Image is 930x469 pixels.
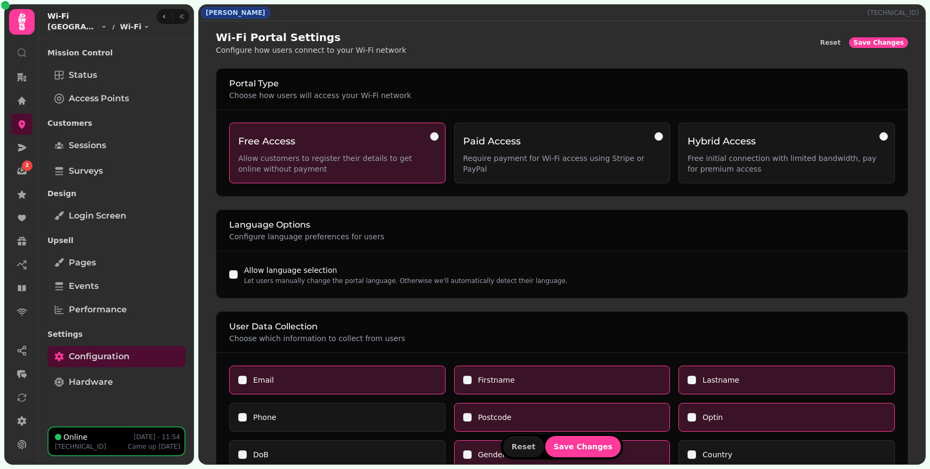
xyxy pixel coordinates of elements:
p: Online [63,432,87,442]
h2: User Data Collection [229,320,895,333]
button: Save Changes [545,436,621,457]
label: Postcode [478,412,512,423]
p: Free initial connection with limited bandwidth, pay for premium access [688,153,886,174]
button: Reset [503,436,544,457]
p: Choose how users will access your Wi-Fi network [229,90,895,101]
span: Save Changes [554,443,613,450]
span: Login screen [69,209,126,222]
a: Configuration [47,346,185,367]
h3: Free Access [238,134,436,149]
a: Login screen [47,205,185,227]
span: Access Points [69,92,129,105]
h2: Language Options [229,219,895,231]
p: Settings [47,325,185,344]
label: Email [253,375,274,385]
a: Performance [47,299,185,320]
span: Surveys [69,165,103,177]
label: Allow language selection [244,266,337,274]
label: Optin [702,412,723,423]
p: Mission Control [47,43,185,62]
h3: Hybrid Access [688,134,886,149]
span: 2 [26,162,29,169]
a: Status [47,64,185,86]
a: Surveys [47,160,185,182]
p: [TECHNICAL_ID] [55,442,106,451]
span: Sessions [69,139,106,152]
label: Lastname [702,375,739,385]
span: Came up [128,443,157,450]
h2: Wi-Fi Portal Settings [216,30,406,45]
button: [GEOGRAPHIC_DATA] [47,21,107,32]
span: [GEOGRAPHIC_DATA] [47,21,99,32]
p: Design [47,184,185,203]
span: Performance [69,303,127,316]
p: [DATE] - 11:54 [134,433,180,441]
span: [DATE] [158,443,180,450]
span: Status [69,69,97,82]
p: Require payment for Wi-Fi access using Stripe or PayPal [463,153,661,174]
span: Reset [512,443,536,450]
a: Sessions [47,135,185,156]
p: Upsell [47,231,185,250]
label: Firstname [478,375,515,385]
a: Access Points [47,88,185,109]
p: [TECHNICAL_ID] [868,9,923,17]
p: Choose which information to collect from users [229,333,895,344]
p: Configure how users connect to your Wi-Fi network [216,45,406,55]
p: Let users manually change the portal language. Otherwise we'll automatically detect their language. [244,277,568,285]
span: Pages [69,256,96,269]
p: Allow customers to register their details to get online without payment [238,153,436,174]
button: Save Changes [849,37,908,48]
span: Save Changes [853,39,904,46]
h2: Portal Type [229,77,895,90]
p: Configure language preferences for users [229,231,895,242]
span: Events [69,280,99,293]
a: 2 [11,160,33,182]
h3: Paid Access [463,134,661,149]
button: Reset [816,37,845,48]
span: Reset [820,39,840,46]
nav: breadcrumb [47,21,150,32]
a: Events [47,276,185,297]
button: Wi-Fi [120,21,150,32]
div: [PERSON_NAME] [201,7,270,19]
nav: Tabs [39,39,194,426]
p: Customers [47,114,185,133]
span: Hardware [69,376,113,389]
a: Hardware [47,371,185,393]
button: Online[DATE] - 11:54[TECHNICAL_ID]Came up[DATE] [47,426,185,456]
label: Phone [253,412,276,423]
span: Configuration [69,350,130,363]
h2: Wi-Fi [47,11,150,21]
a: Pages [47,252,185,273]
